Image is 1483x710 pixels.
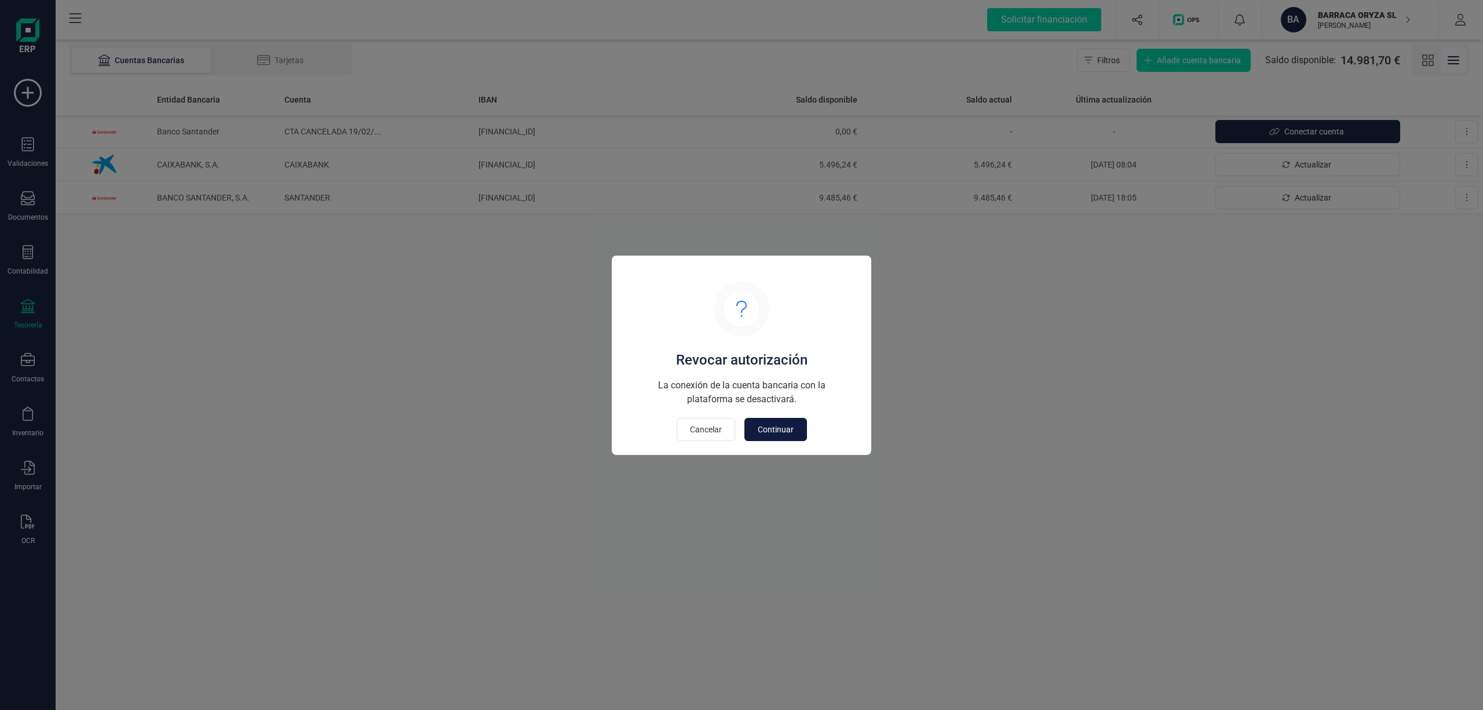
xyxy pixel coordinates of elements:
span: Cancelar [690,424,722,435]
button: Continuar [744,418,807,441]
p: La conexión de la cuenta bancaria con la plataforma se desactivará. [635,378,848,406]
span: Continuar [758,424,794,435]
button: Cancelar [677,418,735,441]
div: Revocar autorización [626,351,857,369]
